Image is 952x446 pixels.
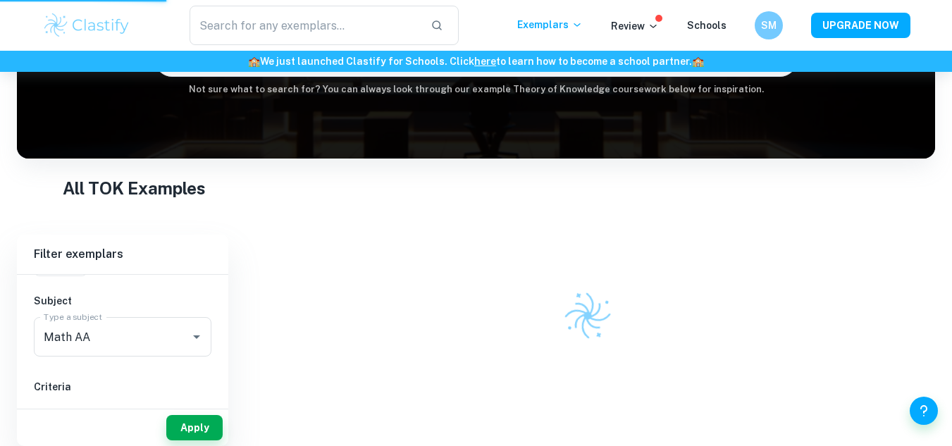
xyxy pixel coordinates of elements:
h6: Criteria [34,379,211,395]
button: SM [755,11,783,39]
a: here [474,56,496,67]
button: UPGRADE NOW [811,13,910,38]
h6: SM [760,18,777,33]
h1: All TOK Examples [63,175,889,201]
input: Search for any exemplars... [190,6,420,45]
label: Type a subject [44,311,102,323]
img: Clastify logo [42,11,132,39]
button: Help and Feedback [910,397,938,425]
button: Open [187,327,206,347]
a: Schools [687,20,727,31]
span: 🏫 [692,56,704,67]
h6: Not sure what to search for? You can always look through our example Theory of Knowledge coursewo... [17,82,935,97]
img: Clastify logo [557,286,617,345]
h6: Subject [34,293,211,309]
button: Apply [166,415,223,440]
span: 🏫 [248,56,260,67]
p: Review [611,18,659,34]
h6: Filter exemplars [17,235,228,274]
p: Exemplars [517,17,583,32]
h6: We just launched Clastify for Schools. Click to learn how to become a school partner. [3,54,949,69]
